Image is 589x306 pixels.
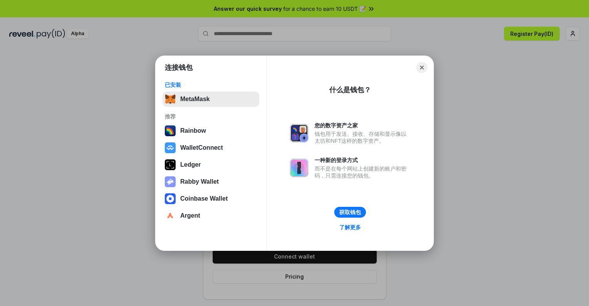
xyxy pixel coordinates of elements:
button: Ledger [162,157,259,172]
img: svg+xml,%3Csvg%20width%3D%2228%22%20height%3D%2228%22%20viewBox%3D%220%200%2028%2028%22%20fill%3D... [165,193,176,204]
img: svg+xml,%3Csvg%20xmlns%3D%22http%3A%2F%2Fwww.w3.org%2F2000%2Fsvg%22%20fill%3D%22none%22%20viewBox... [165,176,176,187]
button: Close [416,62,427,73]
div: 获取钱包 [339,209,361,216]
div: 您的数字资产之家 [315,122,410,129]
div: WalletConnect [180,144,223,151]
div: 钱包用于发送、接收、存储和显示像以太坊和NFT这样的数字资产。 [315,130,410,144]
button: MetaMask [162,91,259,107]
div: 而不是在每个网站上创建新的账户和密码，只需连接您的钱包。 [315,165,410,179]
div: MetaMask [180,96,210,103]
button: 获取钱包 [334,207,366,218]
div: Ledger [180,161,201,168]
div: Argent [180,212,200,219]
img: svg+xml,%3Csvg%20xmlns%3D%22http%3A%2F%2Fwww.w3.org%2F2000%2Fsvg%22%20fill%3D%22none%22%20viewBox... [290,159,308,177]
div: 了解更多 [339,224,361,231]
button: Argent [162,208,259,223]
button: Coinbase Wallet [162,191,259,206]
a: 了解更多 [335,222,366,232]
button: Rabby Wallet [162,174,259,189]
div: Coinbase Wallet [180,195,228,202]
div: Rainbow [180,127,206,134]
div: 一种新的登录方式 [315,157,410,164]
div: 已安装 [165,81,257,88]
button: Rainbow [162,123,259,139]
div: 什么是钱包？ [329,85,371,95]
button: WalletConnect [162,140,259,156]
img: svg+xml,%3Csvg%20xmlns%3D%22http%3A%2F%2Fwww.w3.org%2F2000%2Fsvg%22%20fill%3D%22none%22%20viewBox... [290,124,308,142]
h1: 连接钱包 [165,63,193,72]
div: Rabby Wallet [180,178,219,185]
img: svg+xml,%3Csvg%20width%3D%22120%22%20height%3D%22120%22%20viewBox%3D%220%200%20120%20120%22%20fil... [165,125,176,136]
img: svg+xml,%3Csvg%20width%3D%2228%22%20height%3D%2228%22%20viewBox%3D%220%200%2028%2028%22%20fill%3D... [165,210,176,221]
img: svg+xml,%3Csvg%20fill%3D%22none%22%20height%3D%2233%22%20viewBox%3D%220%200%2035%2033%22%20width%... [165,94,176,105]
div: 推荐 [165,113,257,120]
img: svg+xml,%3Csvg%20xmlns%3D%22http%3A%2F%2Fwww.w3.org%2F2000%2Fsvg%22%20width%3D%2228%22%20height%3... [165,159,176,170]
img: svg+xml,%3Csvg%20width%3D%2228%22%20height%3D%2228%22%20viewBox%3D%220%200%2028%2028%22%20fill%3D... [165,142,176,153]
